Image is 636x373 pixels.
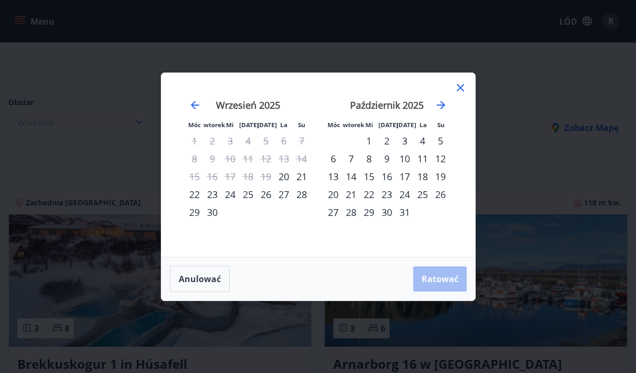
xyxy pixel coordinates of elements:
td: Wybierz piątek, 31 października 2025 r. jako datę zameldowania. Jest dostępna. [396,203,414,221]
font: 21 [346,188,356,201]
font: 10 [399,152,410,165]
font: 11 [417,152,428,165]
td: Wybierz poniedziałek, 22 września 2025 r. jako datę zameldowania. Jest dostępna. [186,185,203,203]
td: Wybierz czwartek, 23 października 2025 r. jako datę zameldowania. Jest dostępna. [378,185,396,203]
font: Mi [226,121,234,129]
font: 28 [346,206,356,219]
font: Październik 2025 [350,99,424,111]
td: Wybierz sobotę, 18 października 2025 r. jako datę zameldowania. Jest dostępna. [414,168,432,185]
td: Wybierz wtorek, 7 października 2025 r. jako datę zameldowania. Jest dostępna. [342,150,360,168]
font: 20 [328,188,338,201]
font: Anulować [179,273,221,285]
div: Przejdź dalej, aby przejść do następnego miesiąca. [435,99,447,111]
font: 26 [261,188,271,201]
font: 23 [207,188,218,201]
font: [DATE] [239,121,259,129]
td: Niedostępne. Piątek, 19 września 2025 r. [257,168,275,185]
td: Wybierz sobotę, 20 września 2025 r. jako datę zameldowania. Jest dostępna. [275,168,293,185]
td: Niedostępne. Wtorek, 16 września 2025 r. [203,168,221,185]
td: Wybierz wtorek, 14 października 2025 r. jako datę zameldowania. Jest dostępna. [342,168,360,185]
div: Przejdź wstecz, aby przejść do poprzedniego miesiąca. [189,99,201,111]
font: 7 [348,152,354,165]
font: 6 [331,152,336,165]
td: Wybierz poniedziałek, 29 września 2025 r. jako datę zameldowania. Jest dostępna. [186,203,203,221]
td: Wybierz środę, 8 października 2025 r. jako datę zameldowania. Jest dostępna. [360,150,378,168]
font: 20 [279,170,289,183]
font: 23 [382,188,392,201]
font: 3 [402,134,407,147]
td: Niedostępne. Poniedziałek, 15 września 2025 r. [186,168,203,185]
td: Wybierz czwartek, 9 października 2025 r. jako datę zameldowania. Jest dostępna. [378,150,396,168]
td: Niedostępne. Wtorek, 2 września 2025 r. [203,132,221,150]
font: 4 [420,134,425,147]
font: 1 [366,134,372,147]
td: Wybierz piątek, 3 października 2025 r. jako datę zameldowania. Jest dostępna. [396,132,414,150]
td: Wybierz środę, 15 października 2025 r. jako datę zameldowania. Jest dostępna. [360,168,378,185]
td: Wybierz piątek, 26 września 2025 r., jako datę zameldowania. Jest dostępna. [257,185,275,203]
div: Kalendarz [174,86,463,244]
font: [DATE] [396,121,416,129]
td: Wybierz czwartek, 30 października 2025 r. jako datę zameldowania. Jest dostępna. [378,203,396,221]
td: Wybierz niedzielę, 5 października 2025 r. jako datę zameldowania. Jest dostępna. [432,132,449,150]
font: 24 [225,188,235,201]
td: Niedostępne. Czwartek, 4 września 2025 r. [239,132,257,150]
td: Wybierz środę, 24 września 2025 r. jako datę zameldowania. Jest dostępna. [221,185,239,203]
td: Wybierz niedzielę, 12 października 2025 r. jako datę zameldowania. Jest dostępna. [432,150,449,168]
td: Wybierz piątek, 17 października 2025 r. jako datę zameldowania. Jest dostępna. [396,168,414,185]
td: Wybierz środę, 22 października 2025 r. jako datę zameldowania. Jest dostępna. [360,185,378,203]
font: 31 [399,206,410,219]
td: Niedostępne. Środa, 10 września 2025 r. [221,150,239,168]
td: Wybierz niedzielę, 28 września 2025 r., jako datę zameldowania. Jest dostępna. [293,185,311,203]
font: 30 [207,206,218,219]
font: wtorek [343,121,364,129]
font: Móc [327,121,340,129]
td: Niedostępne. Niedziela, 7 września 2025 r. [293,132,311,150]
td: Wybierz poniedziałek, 6 października 2025 r. jako datę zameldowania. Jest dostępna. [324,150,342,168]
td: Wybierz sobotę, 4 października 2025 r. jako datę zameldowania. Jest dostępna. [414,132,432,150]
td: Wybierz niedzielę, 21 września 2025 r., jako datę zameldowania. Jest dostępna. [293,168,311,185]
font: 8 [366,152,372,165]
td: Wybierz wtorek, 28 października 2025 r. jako datę zameldowania. Jest dostępna. [342,203,360,221]
td: Niedostępne. Środa, 3 września 2025 r. [221,132,239,150]
font: 21 [296,170,307,183]
font: 19 [435,170,446,183]
td: Wybierz czwartek, 25 września 2025 r., jako datę zameldowania. Jest dostępna. [239,185,257,203]
font: 14 [346,170,356,183]
td: Niedostępne. Wtorek, 9 września 2025 r. [203,150,221,168]
td: Niedostępne. Czwartek, 18 września 2025 r. [239,168,257,185]
font: 25 [243,188,253,201]
button: Anulować [170,266,230,292]
td: Wybierz czwartek, 16 października 2025 r. jako datę zameldowania. Jest dostępna. [378,168,396,185]
font: 29 [189,206,200,219]
font: 2 [384,134,389,147]
td: Wybierz piątek, 10 października 2025 r. jako datę zameldowania. Jest dostępna. [396,150,414,168]
td: Wybierz sobotę, 11 października 2025 r. jako datę zameldowania. Jest dostępna. [414,150,432,168]
font: 27 [279,188,289,201]
font: 30 [382,206,392,219]
font: 12 [435,152,446,165]
font: Mi [365,121,373,129]
td: Wybierz piątek, 24 października 2025 r. jako datę zameldowania. Jest dostępna. [396,185,414,203]
td: Wybierz wtorek, 23 września 2025 r. jako datę zameldowania. Jest dostępna. [203,185,221,203]
td: Wybierz środę, 29 października 2025 r. jako datę zameldowania. Jest dostępna. [360,203,378,221]
td: Wybierz środę, 1 października 2025 r. jako datę zameldowania. Jest dostępna. [360,132,378,150]
td: Niedostępne. Piątek, 5 września 2025 r. [257,132,275,150]
td: Wybierz niedzielę, 19 października 2025 r. jako datę zameldowania. Jest dostępna. [432,168,449,185]
td: Niedostępne. Sobota, 13 września 2025 r. [275,150,293,168]
td: Niedostępne. Sobota, 6 września 2025 r. [275,132,293,150]
td: Wybierz poniedziałek, 13 października 2025 r. jako datę zameldowania. Jest dostępna. [324,168,342,185]
td: Niedostępne. Piątek, 12 września 2025 r. [257,150,275,168]
font: Móc [188,121,201,129]
font: La [419,121,427,129]
td: Wybierz niedzielę, 26 października 2025 r., jako datę zameldowania. Jest dostępna. [432,185,449,203]
font: La [280,121,288,129]
td: Niedostępne. Środa, 17 września 2025 r. [221,168,239,185]
td: Niedostępne. Poniedziałek, 1 września 2025 r. [186,132,203,150]
td: Wybierz czwartek, 2 października 2025 r. jako datę zameldowania. Jest dostępna. [378,132,396,150]
font: 26 [435,188,446,201]
font: 15 [364,170,374,183]
font: Su [298,121,305,129]
font: 16 [382,170,392,183]
td: Wybierz poniedziałek, 20 października 2025 r. jako datę zameldowania. Jest dostępna. [324,185,342,203]
font: [DATE] [378,121,398,129]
